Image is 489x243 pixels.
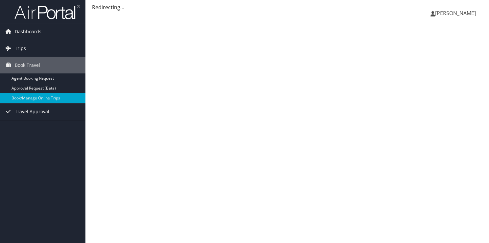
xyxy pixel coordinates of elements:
img: airportal-logo.png [14,4,80,20]
a: [PERSON_NAME] [431,3,482,23]
div: Redirecting... [92,3,482,11]
span: Trips [15,40,26,57]
span: Book Travel [15,57,40,73]
span: [PERSON_NAME] [435,10,476,17]
span: Dashboards [15,23,41,40]
span: Travel Approval [15,103,49,120]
